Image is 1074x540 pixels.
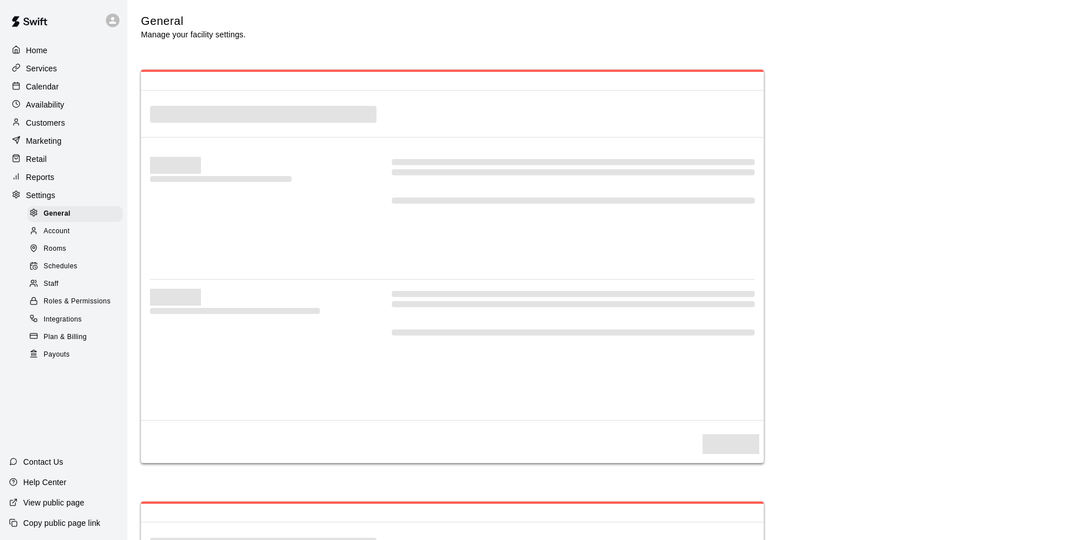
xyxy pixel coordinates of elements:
[27,276,127,293] a: Staff
[27,241,123,257] div: Rooms
[27,329,123,345] div: Plan & Billing
[27,312,123,328] div: Integrations
[27,346,127,363] a: Payouts
[9,187,118,204] a: Settings
[141,29,246,40] p: Manage your facility settings.
[9,151,118,168] a: Retail
[44,296,110,307] span: Roles & Permissions
[23,456,63,468] p: Contact Us
[26,45,48,56] p: Home
[9,42,118,59] a: Home
[27,259,123,275] div: Schedules
[23,477,66,488] p: Help Center
[27,276,123,292] div: Staff
[27,241,127,258] a: Rooms
[44,332,87,343] span: Plan & Billing
[26,135,62,147] p: Marketing
[44,261,78,272] span: Schedules
[27,222,127,240] a: Account
[26,99,65,110] p: Availability
[26,153,47,165] p: Retail
[9,114,118,131] a: Customers
[27,205,127,222] a: General
[27,294,123,310] div: Roles & Permissions
[9,169,118,186] a: Reports
[9,78,118,95] a: Calendar
[44,278,58,290] span: Staff
[26,63,57,74] p: Services
[44,208,71,220] span: General
[27,293,127,311] a: Roles & Permissions
[9,132,118,149] a: Marketing
[23,517,100,529] p: Copy public page link
[44,349,70,361] span: Payouts
[44,226,70,237] span: Account
[26,117,65,128] p: Customers
[44,314,82,325] span: Integrations
[27,224,123,239] div: Account
[9,96,118,113] a: Availability
[26,190,55,201] p: Settings
[26,172,54,183] p: Reports
[27,311,127,328] a: Integrations
[141,14,246,29] h5: General
[27,347,123,363] div: Payouts
[23,497,84,508] p: View public page
[9,60,118,77] a: Services
[44,243,66,255] span: Rooms
[27,206,123,222] div: General
[27,258,127,276] a: Schedules
[26,81,59,92] p: Calendar
[27,328,127,346] a: Plan & Billing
